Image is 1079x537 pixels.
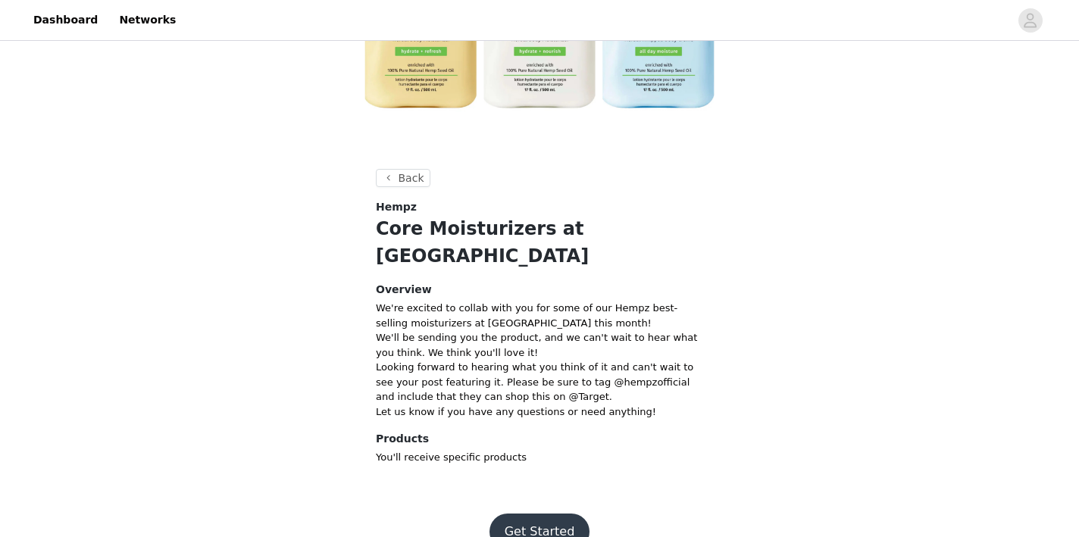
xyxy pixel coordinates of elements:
button: Back [376,169,430,187]
p: Let us know if you have any questions or need anything! [376,404,703,420]
h1: Core Moisturizers at [GEOGRAPHIC_DATA] [376,215,703,270]
p: Looking forward to hearing what you think of it and can't wait to see your post featuring it. Ple... [376,360,703,404]
div: avatar [1023,8,1037,33]
p: We're excited to collab with you for some of our Hempz best-selling moisturizers at [GEOGRAPHIC_D... [376,301,703,330]
a: Dashboard [24,3,107,37]
h4: Overview [376,282,703,298]
h4: Products [376,431,703,447]
p: You'll receive specific products [376,450,703,465]
span: Hempz [376,199,417,215]
a: Networks [110,3,185,37]
p: We'll be sending you the product, and we can't wait to hear what you think. We think you'll love it! [376,330,703,360]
